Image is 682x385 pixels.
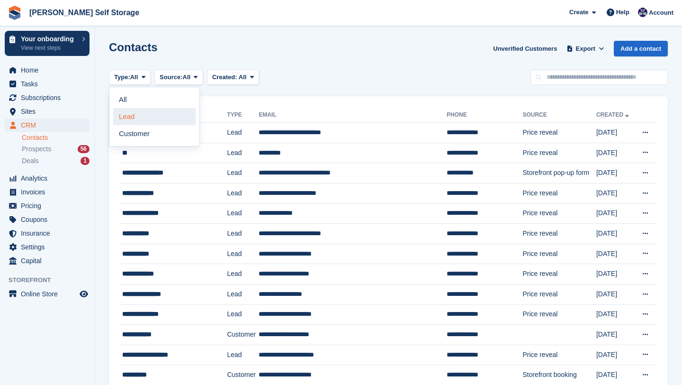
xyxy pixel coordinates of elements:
td: Lead [227,284,259,304]
td: Price reveal [522,123,596,143]
button: Source: All [154,70,203,85]
td: [DATE] [596,345,635,365]
a: Prospects 56 [22,144,90,154]
td: [DATE] [596,325,635,345]
button: Type: All [109,70,151,85]
a: menu [5,119,90,132]
td: Lead [227,203,259,224]
td: Price reveal [522,183,596,203]
a: Your onboarding View next steps [5,31,90,56]
span: All [239,73,247,81]
div: 1 [81,157,90,165]
a: Deals 1 [22,156,90,166]
td: Storefront pop-up form [522,163,596,183]
td: Lead [227,123,259,143]
span: Invoices [21,185,78,199]
th: Email [259,108,447,123]
span: All [183,73,191,82]
span: Insurance [21,227,78,240]
td: [DATE] [596,264,635,284]
a: Customer [113,125,196,142]
span: All [130,73,138,82]
td: Price reveal [522,284,596,304]
td: Lead [227,183,259,203]
p: View next steps [21,44,77,52]
span: Source: [160,73,182,82]
a: menu [5,64,90,77]
a: menu [5,172,90,185]
a: menu [5,213,90,226]
span: Online Store [21,287,78,301]
td: [DATE] [596,163,635,183]
a: Preview store [78,288,90,300]
a: menu [5,91,90,104]
a: menu [5,254,90,267]
span: Created: [212,73,237,81]
td: Price reveal [522,244,596,264]
img: stora-icon-8386f47178a22dfd0bd8f6a31ec36ba5ce8667c1dd55bd0f319d3a0aa187defe.svg [8,6,22,20]
span: Sites [21,105,78,118]
span: Type: [114,73,130,82]
td: Lead [227,163,259,183]
a: Lead [113,108,196,125]
td: Lead [227,244,259,264]
td: [DATE] [596,224,635,244]
span: Pricing [21,199,78,212]
p: Your onboarding [21,36,77,42]
span: Account [649,8,673,18]
td: [DATE] [596,203,635,224]
td: [DATE] [596,244,635,264]
span: CRM [21,119,78,132]
td: Lead [227,143,259,163]
span: Export [576,44,595,54]
th: Type [227,108,259,123]
a: menu [5,185,90,199]
button: Export [565,41,606,56]
a: menu [5,240,90,254]
td: Price reveal [522,264,596,284]
span: Coupons [21,213,78,226]
h1: Contacts [109,41,158,54]
span: Subscriptions [21,91,78,104]
td: [DATE] [596,143,635,163]
th: Phone [447,108,522,123]
a: menu [5,77,90,91]
td: Lead [227,345,259,365]
span: Settings [21,240,78,254]
a: Created [596,111,631,118]
a: Add a contact [614,41,668,56]
td: Price reveal [522,143,596,163]
span: Create [569,8,588,17]
a: All [113,91,196,108]
a: menu [5,105,90,118]
td: [DATE] [596,304,635,325]
span: Storefront [9,275,94,285]
td: Price reveal [522,224,596,244]
td: Lead [227,264,259,284]
td: Price reveal [522,345,596,365]
td: [DATE] [596,284,635,304]
td: [DATE] [596,123,635,143]
span: Analytics [21,172,78,185]
th: Source [522,108,596,123]
td: Lead [227,304,259,325]
td: Price reveal [522,203,596,224]
a: menu [5,199,90,212]
span: Help [616,8,629,17]
td: Customer [227,325,259,345]
span: Prospects [22,145,51,154]
div: 56 [78,145,90,153]
td: [DATE] [596,183,635,203]
a: menu [5,287,90,301]
a: [PERSON_NAME] Self Storage [26,5,143,20]
a: Unverified Customers [489,41,561,56]
a: menu [5,227,90,240]
span: Capital [21,254,78,267]
img: Matthew Jones [638,8,647,17]
button: Created: All [207,70,259,85]
a: Contacts [22,133,90,142]
span: Tasks [21,77,78,91]
span: Deals [22,156,39,165]
span: Home [21,64,78,77]
td: Lead [227,224,259,244]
